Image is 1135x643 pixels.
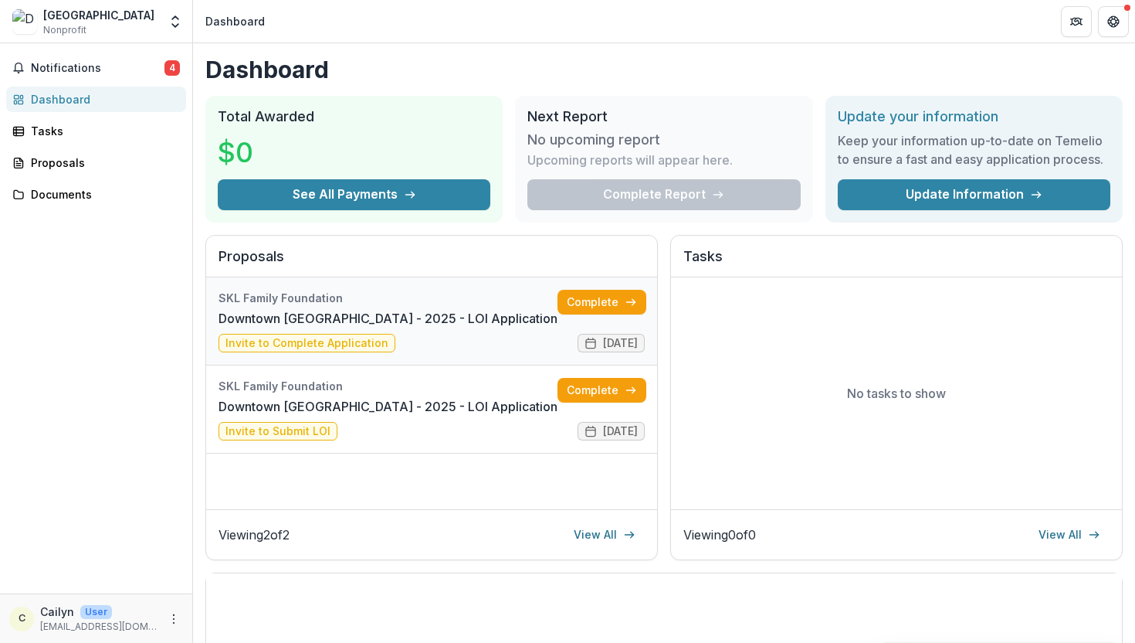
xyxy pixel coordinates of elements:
h2: Tasks [683,248,1110,277]
p: Viewing 0 of 0 [683,526,756,544]
span: Notifications [31,62,164,75]
div: Tasks [31,123,174,139]
p: Upcoming reports will appear here. [527,151,733,169]
a: Complete [557,378,646,403]
h3: $0 [218,131,334,173]
h2: Next Report [527,108,800,125]
button: Partners [1061,6,1092,37]
a: Proposals [6,150,186,175]
a: Dashboard [6,87,186,112]
a: Update Information [838,179,1110,210]
h2: Proposals [219,248,645,277]
p: [EMAIL_ADDRESS][DOMAIN_NAME] [40,620,158,634]
div: Cailyn [19,614,25,624]
h2: Update your information [838,108,1110,125]
p: No tasks to show [847,384,946,403]
span: Nonprofit [43,23,86,37]
div: Proposals [31,155,174,171]
a: Documents [6,182,186,207]
button: Get Help [1098,6,1129,37]
h2: Total Awarded [218,108,490,125]
a: Downtown [GEOGRAPHIC_DATA] - 2025 - LOI Application [219,309,557,328]
p: User [80,605,112,619]
div: Dashboard [205,13,265,29]
h3: No upcoming report [527,131,660,148]
a: View All [1029,522,1110,547]
button: Notifications4 [6,56,186,80]
p: Viewing 2 of 2 [219,526,290,544]
button: Open entity switcher [164,6,186,37]
div: Documents [31,186,174,202]
a: Complete [557,290,646,315]
a: Tasks [6,118,186,144]
button: See All Payments [218,179,490,210]
a: Downtown [GEOGRAPHIC_DATA] - 2025 - LOI Application [219,397,557,416]
p: Cailyn [40,604,74,620]
nav: breadcrumb [199,10,271,32]
img: Downtown Women's Center [12,9,37,34]
button: More [164,610,183,628]
div: Dashboard [31,91,174,107]
h1: Dashboard [205,56,1123,83]
h3: Keep your information up-to-date on Temelio to ensure a fast and easy application process. [838,131,1110,168]
div: [GEOGRAPHIC_DATA] [43,7,154,23]
span: 4 [164,60,180,76]
a: View All [564,522,645,547]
